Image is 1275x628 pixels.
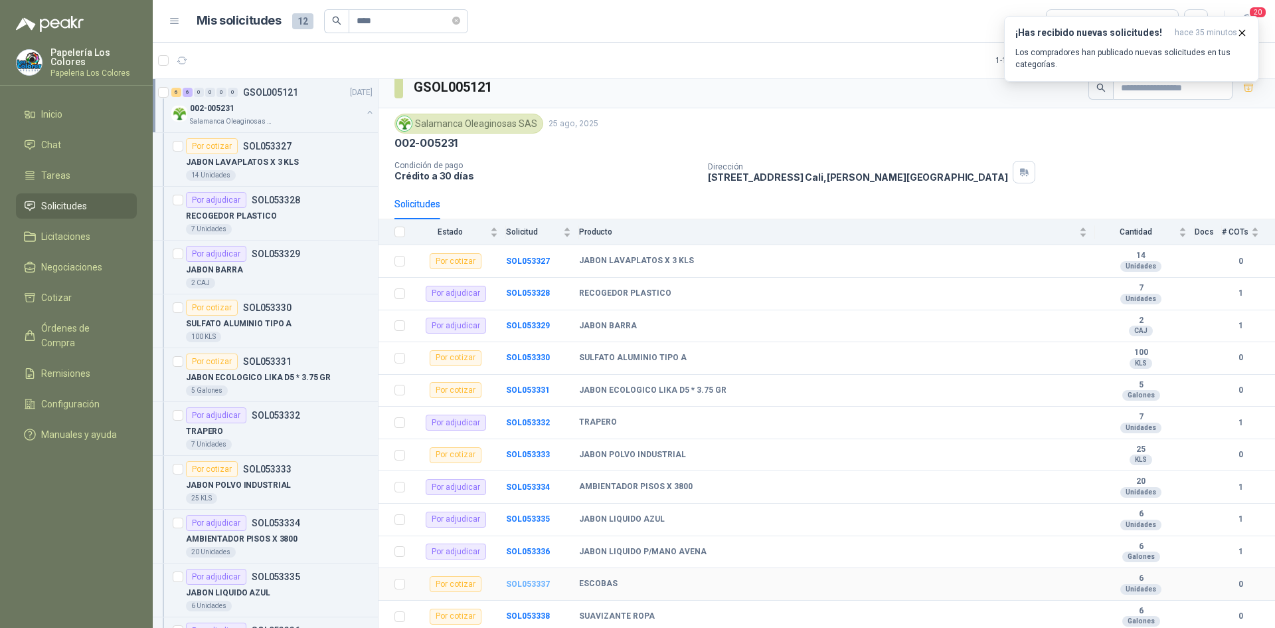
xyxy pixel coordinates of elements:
p: SOL053327 [243,142,292,151]
b: JABON LIQUIDO P/MANO AVENA [579,547,707,558]
p: Los compradores han publicado nuevas solicitudes en tus categorías. [1015,47,1248,70]
div: 6 [171,88,181,97]
p: 25 ago, 2025 [549,118,598,130]
div: Por adjudicar [186,192,246,208]
span: Tareas [41,168,70,183]
div: Por adjudicar [426,512,486,528]
th: Producto [579,219,1095,245]
a: Tareas [16,163,137,188]
span: Chat [41,138,61,152]
b: 1 [1222,287,1259,300]
b: JABON BARRA [579,321,637,332]
a: SOL053329 [506,321,550,330]
p: JABON LIQUIDO AZUL [186,587,270,599]
div: 0 [216,88,226,97]
div: Unidades [1120,520,1161,530]
p: AMBIENTADOR PISOS X 3800 [186,533,297,546]
b: 6 [1095,509,1187,520]
a: SOL053328 [506,288,550,298]
b: 1 [1222,417,1259,429]
p: SOL053329 [252,249,300,259]
b: 1 [1222,513,1259,526]
div: 0 [194,88,204,97]
div: Por cotizar [186,354,238,369]
p: JABON ECOLOGICO LIKA D5 * 3.75 GR [186,371,331,384]
b: 0 [1222,610,1259,623]
div: Por cotizar [430,350,481,366]
a: SOL053335 [506,514,550,524]
b: 6 [1095,542,1187,552]
div: Galones [1122,552,1160,562]
div: 7 Unidades [186,439,232,450]
th: Solicitud [506,219,579,245]
b: 5 [1095,380,1187,391]
b: 0 [1222,352,1259,364]
div: 6 [183,88,193,97]
p: Dirección [708,162,1008,171]
b: 1 [1222,546,1259,558]
span: hace 35 minutos [1175,27,1237,39]
p: Papelería Los Colores [50,48,137,66]
div: 0 [228,88,238,97]
a: Solicitudes [16,193,137,219]
img: Logo peakr [16,16,84,32]
p: SOL053334 [252,518,300,528]
b: JABON POLVO INDUSTRIAL [579,450,686,461]
th: # COTs [1222,219,1275,245]
p: SULFATO ALUMINIO TIPO A [186,318,292,330]
p: Salamanca Oleaginosas SAS [190,116,274,127]
div: Por adjudicar [426,286,486,302]
div: KLS [1130,455,1152,465]
p: GSOL005121 [243,88,298,97]
a: SOL053332 [506,418,550,427]
a: Por adjudicarSOL053329JABON BARRA2 CAJ [153,241,378,294]
h1: Mis solicitudes [197,11,282,31]
span: Estado [413,227,487,237]
span: Manuales y ayuda [41,427,117,442]
b: 25 [1095,445,1187,455]
div: CAJ [1129,326,1153,336]
p: Papeleria Los Colores [50,69,137,77]
button: ¡Has recibido nuevas solicitudes!hace 35 minutos Los compradores han publicado nuevas solicitudes... [1004,16,1259,82]
b: ESCOBAS [579,579,618,589]
a: Por adjudicarSOL053332TRAPERO7 Unidades [153,402,378,456]
p: [DATE] [350,86,373,99]
div: Por adjudicar [186,407,246,423]
a: Por adjudicarSOL053334AMBIENTADOR PISOS X 380020 Unidades [153,510,378,564]
span: Solicitud [506,227,560,237]
div: Unidades [1120,584,1161,595]
div: Por adjudicar [426,479,486,495]
div: Por adjudicar [426,318,486,334]
b: SOL053337 [506,579,550,589]
b: SOL053331 [506,385,550,395]
b: SOL053334 [506,482,550,492]
div: Por adjudicar [426,544,486,560]
a: Configuración [16,391,137,417]
div: 100 KLS [186,332,221,342]
span: Órdenes de Compra [41,321,124,350]
b: 7 [1095,283,1187,294]
b: SULFATO ALUMINIO TIPO A [579,353,687,364]
a: Inicio [16,102,137,127]
a: Por cotizarSOL053333JABON POLVO INDUSTRIAL25 KLS [153,456,378,510]
b: 0 [1222,578,1259,591]
p: SOL053332 [252,411,300,420]
div: Todas [1055,14,1082,29]
h3: GSOL005121 [414,77,494,98]
div: Por adjudicar [186,569,246,585]
button: 20 [1235,9,1259,33]
p: RECOGEDOR PLASTICO [186,210,277,223]
span: close-circle [452,17,460,25]
b: SUAVIZANTE ROPA [579,611,655,622]
p: Crédito a 30 días [394,170,697,181]
b: 6 [1095,574,1187,584]
a: Por adjudicarSOL053335JABON LIQUIDO AZUL6 Unidades [153,564,378,617]
p: Condición de pago [394,161,697,170]
img: Company Logo [171,106,187,122]
a: SOL053333 [506,450,550,459]
div: Galones [1122,616,1160,627]
div: 0 [205,88,215,97]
